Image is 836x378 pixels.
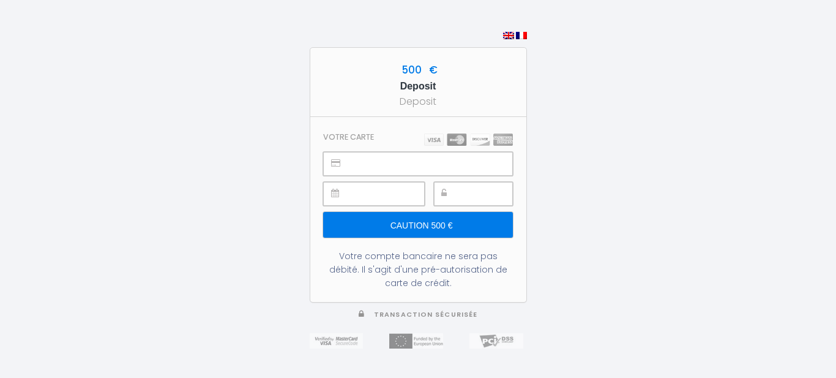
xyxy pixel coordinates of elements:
[323,249,512,290] div: Votre compte bancaire ne sera pas débité. Il s'agit d'une pré-autorisation de carte de crédit.
[424,134,513,146] img: carts.png
[351,183,424,205] iframe: Secure payment input frame
[323,132,374,142] h3: Votre carte
[516,32,527,39] img: fr.png
[461,183,512,205] iframe: Secure payment input frame
[321,78,515,94] h5: Deposit
[374,310,477,319] span: Transaction sécurisée
[398,62,438,77] span: 500 €
[503,32,514,39] img: en.png
[323,212,512,238] input: Caution 500 €
[351,153,512,175] iframe: Secure payment input frame
[321,94,515,109] div: Deposit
